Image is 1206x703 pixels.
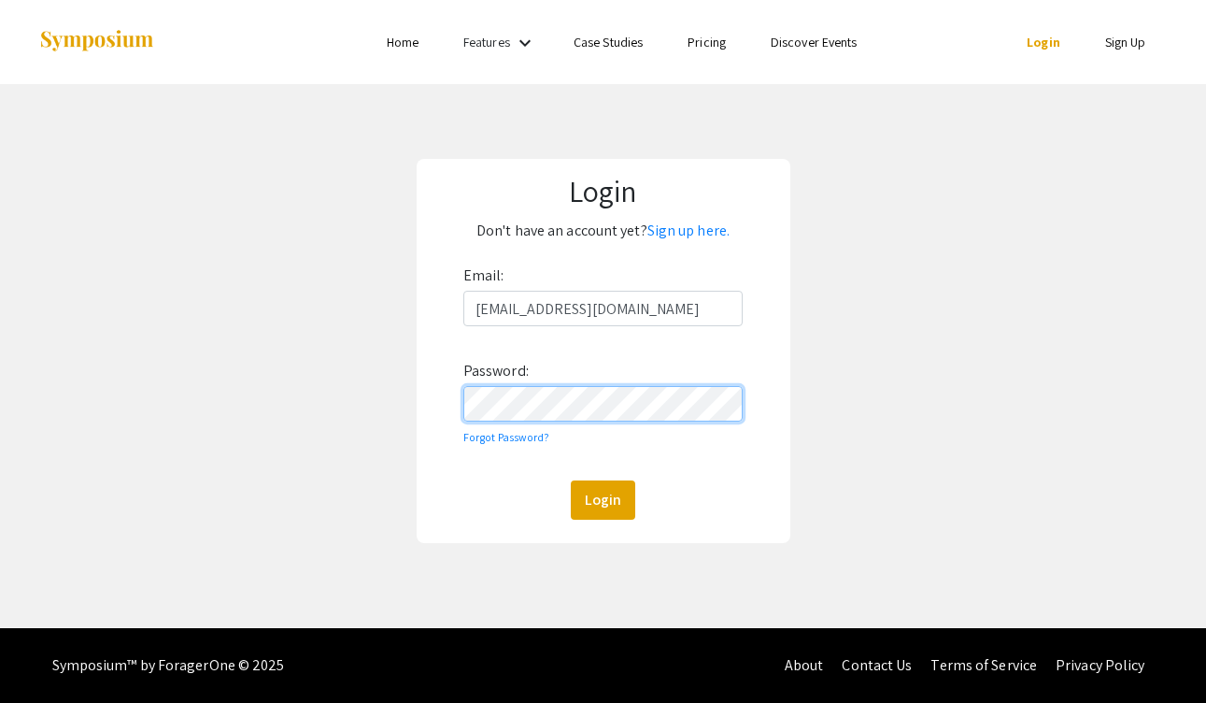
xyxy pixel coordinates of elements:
a: Features [463,34,510,50]
a: Sign Up [1105,34,1146,50]
div: Symposium™ by ForagerOne © 2025 [52,628,285,703]
a: Privacy Policy [1056,655,1144,675]
a: Case Studies [574,34,643,50]
iframe: Chat [14,619,79,689]
button: Login [571,481,635,520]
h1: Login [428,173,777,208]
a: Home [387,34,419,50]
a: Login [1027,34,1060,50]
p: Don't have an account yet? [428,216,777,246]
a: Terms of Service [930,655,1037,675]
a: Sign up here. [647,221,730,240]
a: About [785,655,824,675]
a: Contact Us [842,655,912,675]
mat-icon: Expand Features list [514,32,536,54]
img: Symposium by ForagerOne [38,29,155,54]
label: Password: [463,356,529,386]
label: Email: [463,261,504,291]
a: Discover Events [771,34,858,50]
a: Pricing [688,34,726,50]
a: Forgot Password? [463,430,550,444]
